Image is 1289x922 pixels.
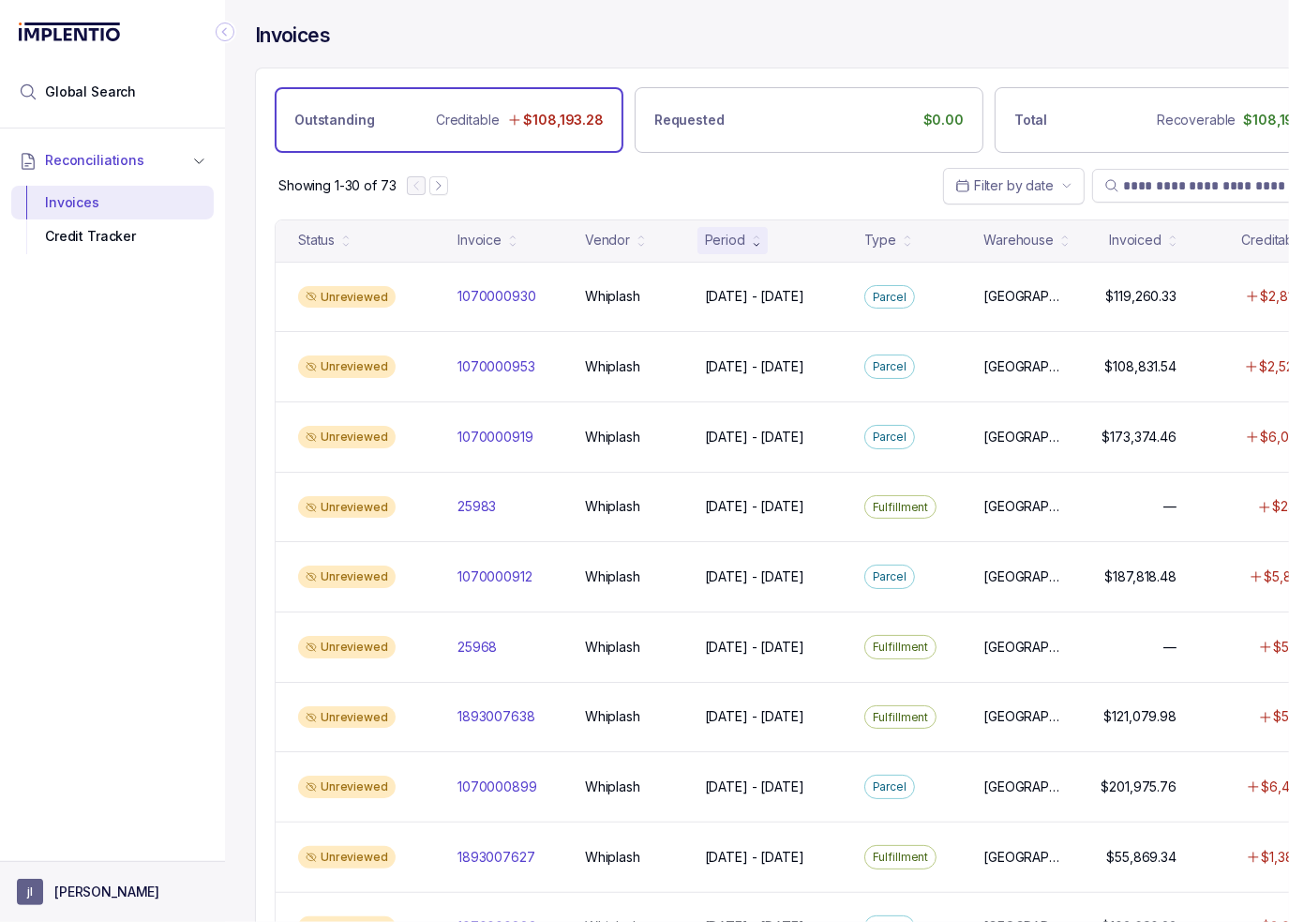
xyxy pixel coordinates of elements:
p: 1893007638 [457,707,535,726]
p: Total [1014,111,1047,129]
p: Parcel [873,288,907,307]
p: Recoverable [1157,111,1236,129]
p: [GEOGRAPHIC_DATA] [983,287,1066,306]
p: $173,374.46 [1102,428,1177,446]
div: Unreviewed [298,776,396,798]
p: Showing 1-30 of 73 [278,176,396,195]
p: [PERSON_NAME] [54,883,159,901]
p: [DATE] - [DATE] [705,638,804,657]
p: — [1163,497,1177,516]
p: Fulfillment [873,498,929,517]
div: Invoices [26,186,199,219]
div: Unreviewed [298,355,396,378]
div: Invoice [457,231,502,249]
p: Whiplash [585,428,640,446]
span: User initials [17,879,43,905]
div: Period [705,231,745,249]
p: $108,831.54 [1105,357,1177,376]
p: $119,260.33 [1106,287,1177,306]
p: Whiplash [585,778,640,796]
p: Whiplash [585,638,640,657]
p: [GEOGRAPHIC_DATA] [983,567,1066,586]
p: Fulfillment [873,708,929,727]
p: Whiplash [585,497,640,516]
p: Whiplash [585,567,640,586]
p: [GEOGRAPHIC_DATA] [983,778,1066,796]
p: Requested [654,111,725,129]
button: User initials[PERSON_NAME] [17,879,208,905]
p: $0.00 [923,111,964,129]
span: Global Search [45,83,136,101]
p: Parcel [873,567,907,586]
div: Remaining page entries [278,176,396,195]
div: Unreviewed [298,846,396,869]
button: Reconciliations [11,140,214,181]
div: Unreviewed [298,496,396,519]
p: $108,193.28 [524,111,604,129]
button: Date Range Picker [943,168,1085,204]
p: Whiplash [585,287,640,306]
p: Fulfillment [873,848,929,867]
div: Warehouse [983,231,1054,249]
span: Reconciliations [45,151,144,170]
div: Credit Tracker [26,219,199,253]
p: [DATE] - [DATE] [705,497,804,516]
p: [DATE] - [DATE] [705,707,804,726]
p: [DATE] - [DATE] [705,287,804,306]
p: 1893007627 [457,848,535,867]
p: 1070000953 [457,357,535,376]
button: Next Page [429,176,448,195]
p: Whiplash [585,707,640,726]
p: [DATE] - [DATE] [705,778,804,796]
p: [DATE] - [DATE] [705,567,804,586]
p: Parcel [873,428,907,446]
div: Status [298,231,335,249]
p: Fulfillment [873,638,929,657]
p: [DATE] - [DATE] [705,848,804,867]
p: [GEOGRAPHIC_DATA] [983,848,1066,867]
p: [GEOGRAPHIC_DATA] [983,357,1066,376]
div: Vendor [585,231,630,249]
p: Whiplash [585,357,640,376]
div: Unreviewed [298,636,396,658]
p: Parcel [873,778,907,796]
h4: Invoices [255,23,330,49]
p: 25983 [457,497,496,516]
p: [GEOGRAPHIC_DATA] [983,707,1066,726]
p: [GEOGRAPHIC_DATA] [983,428,1066,446]
span: Filter by date [974,177,1054,193]
div: Type [864,231,896,249]
div: Unreviewed [298,286,396,309]
p: 1070000899 [457,778,537,796]
p: 1070000930 [457,287,536,306]
div: Reconciliations [11,182,214,258]
div: Unreviewed [298,566,396,588]
p: [GEOGRAPHIC_DATA] [983,638,1066,657]
div: Unreviewed [298,426,396,448]
p: Creditable [436,111,500,129]
p: $55,869.34 [1106,848,1177,867]
p: 25968 [457,638,497,657]
p: — [1163,638,1177,657]
p: $187,818.48 [1105,567,1177,586]
div: Collapse Icon [214,21,236,43]
p: Whiplash [585,848,640,867]
p: $121,079.98 [1104,707,1177,726]
div: Invoiced [1109,231,1162,249]
search: Date Range Picker [955,176,1054,195]
p: 1070000919 [457,428,533,446]
p: [GEOGRAPHIC_DATA] [983,497,1066,516]
p: Parcel [873,357,907,376]
p: 1070000912 [457,567,532,586]
div: Unreviewed [298,706,396,729]
p: [DATE] - [DATE] [705,357,804,376]
p: $201,975.76 [1102,778,1177,796]
p: [DATE] - [DATE] [705,428,804,446]
p: Outstanding [294,111,374,129]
